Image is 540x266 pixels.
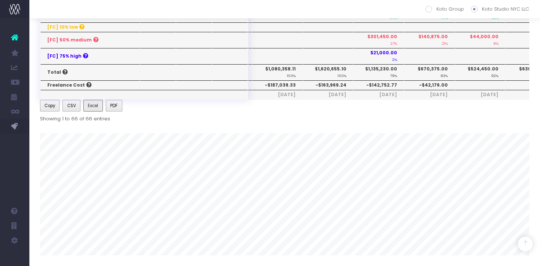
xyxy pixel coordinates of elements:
[411,91,448,98] span: [DATE]
[252,64,303,80] th: $1,080,358.11
[44,102,55,109] span: Copy
[471,6,529,13] label: Koto Studio NYC LLC
[252,80,303,90] th: -$187,039.33
[353,64,404,80] th: $1,135,230.00
[62,100,80,112] button: CSV
[40,32,140,48] th: [FC] 50% medium
[40,80,140,90] th: Freelance Cost
[40,100,60,112] button: Copy
[88,102,98,109] span: Excel
[9,251,20,262] img: images/default_profile_image.png
[390,72,397,78] small: 79%
[353,32,404,48] th: $301,450.00
[442,40,448,46] small: 21%
[440,72,448,78] small: 83%
[303,64,353,80] th: $1,620,655.10
[491,72,498,78] small: 92%
[67,102,76,109] span: CSV
[353,80,404,90] th: -$142,752.77
[353,48,404,64] th: $21,000.00
[493,40,498,46] small: 8%
[110,102,118,109] span: PDF
[303,80,353,90] th: -$163,969.24
[360,91,397,98] span: [DATE]
[404,64,455,80] th: $670,375.00
[404,80,455,90] th: -$42,176.00
[106,100,122,112] button: PDF
[40,113,110,122] div: Showing 1 to 66 of 66 entries
[40,48,140,64] th: [FC] 75% high
[40,64,140,80] th: Total
[40,22,140,32] th: [FC] 10% low
[259,91,296,98] span: [DATE]
[390,40,397,46] small: 27%
[392,56,397,62] small: 2%
[455,64,505,80] th: $524,450.00
[404,32,455,48] th: $140,875.00
[425,6,464,13] label: Koto Group
[455,32,505,48] th: $44,000.00
[462,91,498,98] span: [DATE]
[310,91,346,98] span: [DATE]
[338,72,346,78] small: 100%
[83,100,103,112] button: Excel
[287,72,296,78] small: 100%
